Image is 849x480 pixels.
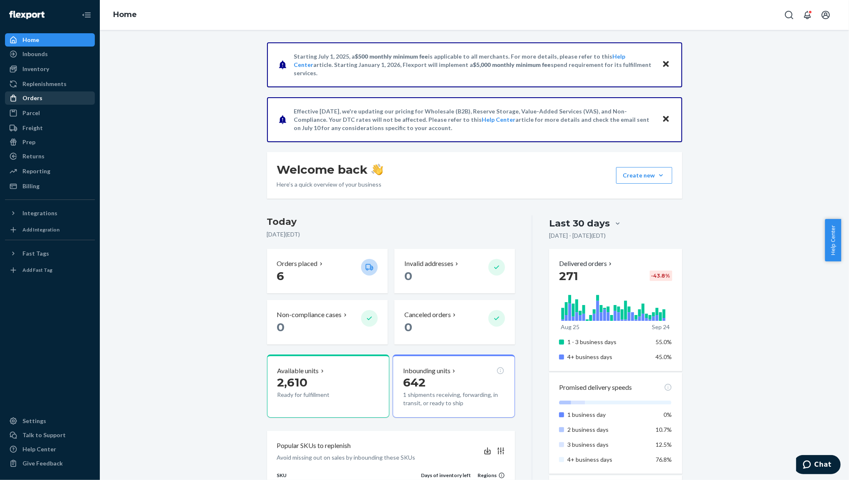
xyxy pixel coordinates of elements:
[277,441,351,450] p: Popular SKUs to replenish
[817,7,834,23] button: Open account menu
[5,414,95,428] a: Settings
[567,411,649,419] p: 1 business day
[277,366,319,376] p: Available units
[403,366,450,376] p: Inbounding units
[22,152,45,160] div: Returns
[656,338,672,345] span: 55.0%
[5,106,95,120] a: Parcel
[267,354,389,418] button: Available units2,610Ready for fulfillment
[5,47,95,61] a: Inbounds
[403,375,426,389] span: 642
[616,167,672,184] button: Create new
[473,61,551,68] span: $5,000 monthly minimum fee
[277,310,342,320] p: Non-compliance cases
[471,472,505,479] div: Regions
[22,249,49,258] div: Fast Tags
[549,217,610,230] div: Last 30 days
[22,445,56,453] div: Help Center
[267,249,388,293] button: Orders placed 6
[22,80,67,88] div: Replenishments
[799,7,816,23] button: Open notifications
[22,209,57,217] div: Integrations
[652,323,670,331] p: Sep 24
[267,230,515,239] p: [DATE] ( EDT )
[22,266,52,273] div: Add Fast Tag
[22,417,46,425] div: Settings
[277,162,383,177] h1: Welcome back
[277,375,308,389] span: 2,610
[5,207,95,220] button: Integrations
[567,426,649,434] p: 2 business days
[656,456,672,463] span: 76.8%
[22,50,48,58] div: Inbounds
[650,271,672,281] div: -43.8 %
[277,259,318,268] p: Orders placed
[5,180,95,193] a: Billing
[294,107,654,132] p: Effective [DATE], we're updating our pricing for Wholesale (B2B), Reserve Storage, Value-Added Se...
[22,167,50,175] div: Reporting
[404,310,451,320] p: Canceled orders
[559,259,614,268] button: Delivered orders
[5,443,95,456] a: Help Center
[22,226,59,233] div: Add Integration
[5,247,95,260] button: Fast Tags
[482,116,516,123] a: Help Center
[549,231,606,240] p: [DATE] - [DATE] ( EDT )
[277,269,285,283] span: 6
[394,300,515,345] button: Canceled orders 0
[825,219,841,261] button: Help Center
[403,391,505,407] p: 1 shipments receiving, forwarding, in transit, or ready to ship
[567,353,649,361] p: 4+ business days
[567,441,649,449] p: 3 business days
[113,10,137,19] a: Home
[404,320,412,334] span: 0
[404,259,453,268] p: Invalid addresses
[5,165,95,178] a: Reporting
[393,354,515,418] button: Inbounding units6421 shipments receiving, forwarding, in transit, or ready to ship
[267,300,388,345] button: Non-compliance cases 0
[371,164,383,175] img: hand-wave emoji
[22,459,63,468] div: Give Feedback
[559,269,578,283] span: 271
[5,33,95,47] a: Home
[781,7,797,23] button: Open Search Box
[5,62,95,76] a: Inventory
[567,455,649,464] p: 4+ business days
[78,7,95,23] button: Close Navigation
[277,453,416,462] p: Avoid missing out on sales by inbounding these SKUs
[355,53,428,60] span: $500 monthly minimum fee
[277,180,383,189] p: Here’s a quick overview of your business
[22,109,40,117] div: Parcel
[656,426,672,433] span: 10.7%
[5,457,95,470] button: Give Feedback
[22,138,35,146] div: Prep
[22,431,66,439] div: Talk to Support
[9,11,45,19] img: Flexport logo
[22,124,43,132] div: Freight
[656,441,672,448] span: 12.5%
[294,52,654,77] p: Starting July 1, 2025, a is applicable to all merchants. For more details, please refer to this a...
[796,455,841,476] iframe: Opens a widget where you can chat to one of our agents
[5,77,95,91] a: Replenishments
[661,59,671,71] button: Close
[5,223,95,236] a: Add Integration
[277,391,354,399] p: Ready for fulfillment
[5,135,95,149] a: Prep
[5,121,95,135] a: Freight
[561,323,579,331] p: Aug 25
[5,263,95,277] a: Add Fast Tag
[559,383,632,392] p: Promised delivery speeds
[22,65,49,73] div: Inventory
[5,91,95,105] a: Orders
[567,338,649,346] p: 1 - 3 business days
[277,320,285,334] span: 0
[661,113,671,126] button: Close
[656,353,672,360] span: 45.0%
[404,269,412,283] span: 0
[22,36,39,44] div: Home
[106,3,144,27] ol: breadcrumbs
[394,249,515,293] button: Invalid addresses 0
